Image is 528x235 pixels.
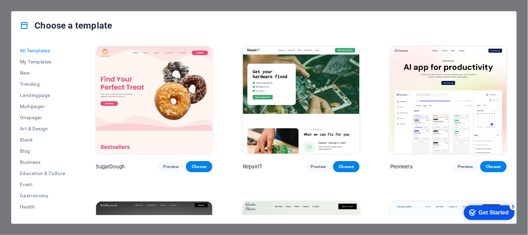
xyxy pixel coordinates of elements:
[20,67,65,78] button: New
[158,161,184,172] button: Preview
[20,48,65,53] span: All Templates
[20,170,65,176] span: Education & Culture
[452,161,479,172] button: Preview
[20,92,65,98] span: Landingpage
[20,56,65,67] button: My Templates
[310,164,326,169] span: Preview
[20,20,112,31] h4: Choose a template
[480,161,507,172] button: Choose
[20,112,65,123] button: Onepager
[20,137,65,143] span: Blank
[20,212,65,223] button: IT & Media
[390,163,412,170] p: Peoneera
[96,163,125,170] p: SugarDough
[21,8,50,14] div: Get Started
[339,164,354,169] span: Choose
[243,46,360,154] img: RepairIT
[390,46,507,154] img: Peoneera
[20,134,65,145] button: Blank
[20,193,65,198] span: Gastronomy
[20,101,65,112] button: Multipager
[20,78,65,90] button: Trending
[96,46,213,154] img: SugarDough
[20,190,65,201] button: Gastronomy
[20,159,65,165] span: Business
[20,182,65,187] span: Event
[243,163,262,170] p: RepairIT
[20,168,65,179] button: Education & Culture
[20,90,65,101] button: Landingpage
[20,126,65,131] span: Art & Design
[20,59,65,65] span: My Templates
[6,3,56,18] div: Get Started 5 items remaining, 0% complete
[191,164,207,169] span: Choose
[333,161,360,172] button: Choose
[186,161,212,172] button: Choose
[20,70,65,76] span: New
[20,148,65,154] span: Blog
[52,1,58,8] div: 5
[20,179,65,190] button: Event
[20,104,65,109] span: Multipager
[20,45,65,56] button: All Templates
[20,81,65,87] span: Trending
[305,161,331,172] button: Preview
[164,164,179,169] span: Preview
[20,157,65,168] button: Business
[20,201,65,212] button: Health
[458,164,473,169] span: Preview
[20,123,65,134] button: Art & Design
[20,145,65,157] button: Blog
[20,115,65,120] span: Onepager
[486,164,501,169] span: Choose
[20,204,65,210] span: Health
